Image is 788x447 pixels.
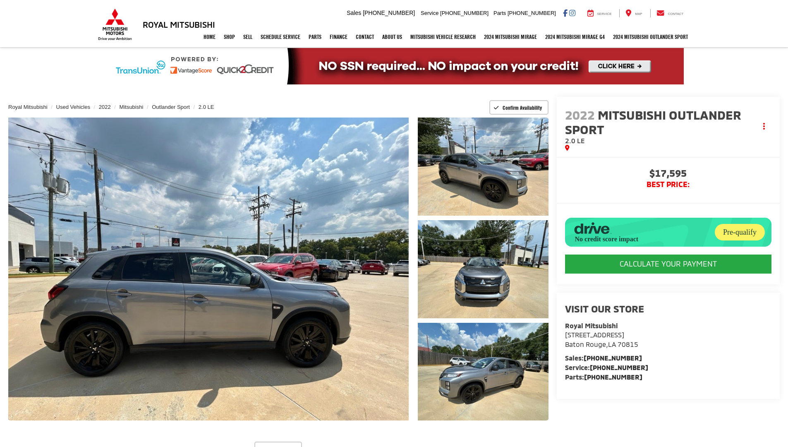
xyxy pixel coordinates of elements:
a: Contact [650,9,690,17]
a: Expand Photo 3 [418,323,548,421]
a: Expand Photo 1 [418,118,548,216]
span: 2022 [565,107,595,122]
a: Royal Mitsubishi [8,104,48,110]
a: About Us [378,26,406,47]
img: 2022 Mitsubishi Outlander Sport 2.0 LE [416,116,549,216]
span: Baton Rouge [565,340,606,348]
a: Outlander Sport [152,104,190,110]
span: Service [597,12,612,16]
h3: Royal Mitsubishi [143,20,215,29]
strong: Parts: [565,373,642,381]
a: Expand Photo 0 [8,118,409,421]
img: Mitsubishi [96,8,134,41]
button: Actions [757,119,771,134]
strong: Royal Mitsubishi [565,322,618,329]
span: , [565,340,638,348]
span: Sales [347,10,361,16]
span: Parts [493,10,506,16]
a: 2.0 LE [199,104,214,110]
a: Schedule Service: Opens in a new tab [256,26,304,47]
img: 2022 Mitsubishi Outlander Sport 2.0 LE [416,322,549,422]
h2: Visit our Store [565,303,771,314]
a: Contact [352,26,378,47]
a: Used Vehicles [56,104,90,110]
: CALCULATE YOUR PAYMENT [565,255,771,274]
a: 2024 Mitsubishi Outlander SPORT [609,26,692,47]
a: Map [619,9,648,17]
a: Parts: Opens in a new tab [304,26,326,47]
span: LA [608,340,616,348]
strong: Service: [565,363,648,371]
button: Confirm Availability [489,100,548,115]
img: 2022 Mitsubishi Outlander Sport 2.0 LE [416,219,549,319]
span: $17,595 [565,168,771,180]
a: 2022 [99,104,111,110]
span: BEST PRICE: [565,180,771,189]
a: [PHONE_NUMBER] [590,363,648,371]
a: Service [581,9,618,17]
a: Instagram: Click to visit our Instagram page [569,10,575,16]
a: Home [199,26,220,47]
span: 2.0 LE [565,137,585,144]
a: [STREET_ADDRESS] Baton Rouge,LA 70815 [565,331,638,348]
img: 2022 Mitsubishi Outlander Sport 2.0 LE [4,116,412,422]
a: Finance [326,26,352,47]
span: [PHONE_NUMBER] [440,10,489,16]
a: Sell [239,26,256,47]
a: [PHONE_NUMBER] [584,354,642,362]
img: Quick2Credit [105,48,684,84]
span: [PHONE_NUMBER] [363,10,415,16]
span: dropdown dots [763,123,765,130]
span: Map [635,12,642,16]
span: 70815 [618,340,638,348]
span: Mitsubishi Outlander Sport [565,107,741,137]
a: Expand Photo 2 [418,220,548,318]
a: 2024 Mitsubishi Mirage [480,26,541,47]
span: Confirm Availability [503,104,542,111]
span: Contact [668,12,683,16]
a: [PHONE_NUMBER] [584,373,642,381]
span: [STREET_ADDRESS] [565,331,624,339]
strong: Sales: [565,354,642,362]
a: Shop [220,26,239,47]
a: Mitsubishi Vehicle Research [406,26,480,47]
span: Service [421,10,438,16]
span: [PHONE_NUMBER] [508,10,556,16]
a: 2024 Mitsubishi Mirage G4 [541,26,609,47]
a: Facebook: Click to visit our Facebook page [563,10,568,16]
a: Mitsubishi [120,104,144,110]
